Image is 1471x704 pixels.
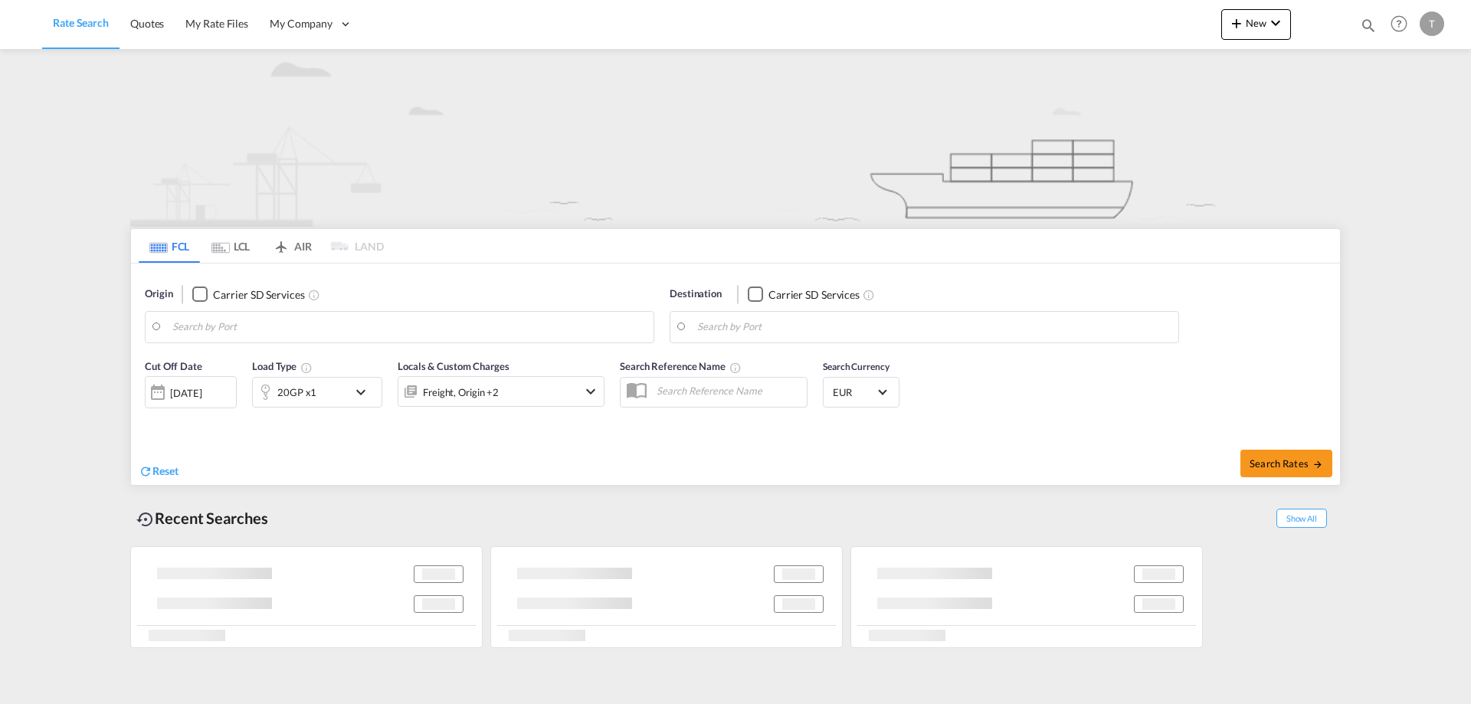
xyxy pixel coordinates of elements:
[145,360,202,372] span: Cut Off Date
[1266,14,1285,32] md-icon: icon-chevron-down
[1221,9,1291,40] button: icon-plus 400-fgNewicon-chevron-down
[139,464,152,478] md-icon: icon-refresh
[136,510,155,529] md-icon: icon-backup-restore
[139,229,384,263] md-pagination-wrapper: Use the left and right arrow keys to navigate between tabs
[1276,509,1327,528] span: Show All
[139,463,179,480] div: icon-refreshReset
[200,229,261,263] md-tab-item: LCL
[152,464,179,477] span: Reset
[185,17,248,30] span: My Rate Files
[270,16,333,31] span: My Company
[145,407,156,427] md-datepicker: Select
[272,237,290,249] md-icon: icon-airplane
[352,383,378,401] md-icon: icon-chevron-down
[213,287,304,303] div: Carrier SD Services
[300,362,313,374] md-icon: Select multiple loads to view rates
[768,287,860,303] div: Carrier SD Services
[1227,17,1285,29] span: New
[670,287,722,302] span: Destination
[823,361,889,372] span: Search Currency
[130,49,1341,227] img: new-FCL.png
[131,264,1340,485] div: Origin Checkbox No InkUnchecked: Search for CY (Container Yard) services for all selected carrier...
[649,379,807,402] input: Search Reference Name
[277,381,316,403] div: 20GP x1
[53,16,109,29] span: Rate Search
[582,382,600,401] md-icon: icon-chevron-down
[748,287,860,303] md-checkbox: Checkbox No Ink
[130,17,164,30] span: Quotes
[192,287,304,303] md-checkbox: Checkbox No Ink
[729,362,742,374] md-icon: Your search will be saved by the below given name
[423,381,499,403] div: Freight Origin Destination Dock Stuffing
[831,381,891,403] md-select: Select Currency: € EUREuro
[697,316,1171,339] input: Search by Port
[145,376,237,408] div: [DATE]
[1386,11,1420,38] div: Help
[1420,11,1444,36] div: T
[261,229,323,263] md-tab-item: AIR
[398,376,604,407] div: Freight Origin Destination Dock Stuffingicon-chevron-down
[252,377,382,408] div: 20GP x1icon-chevron-down
[1250,457,1323,470] span: Search Rates
[1312,459,1323,470] md-icon: icon-arrow-right
[398,360,509,372] span: Locals & Custom Charges
[1360,17,1377,40] div: icon-magnify
[1360,17,1377,34] md-icon: icon-magnify
[172,316,646,339] input: Search by Port
[833,385,876,399] span: EUR
[1386,11,1412,37] span: Help
[145,287,172,302] span: Origin
[620,360,742,372] span: Search Reference Name
[170,386,201,400] div: [DATE]
[139,229,200,263] md-tab-item: FCL
[130,501,274,535] div: Recent Searches
[863,289,875,301] md-icon: Unchecked: Search for CY (Container Yard) services for all selected carriers.Checked : Search for...
[308,289,320,301] md-icon: Unchecked: Search for CY (Container Yard) services for all selected carriers.Checked : Search for...
[252,360,313,372] span: Load Type
[1227,14,1246,32] md-icon: icon-plus 400-fg
[1240,450,1332,477] button: Search Ratesicon-arrow-right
